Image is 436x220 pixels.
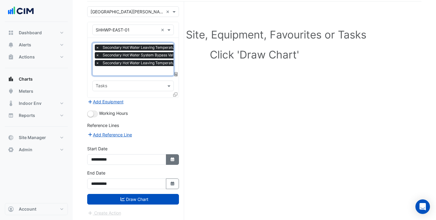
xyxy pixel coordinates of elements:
app-icon: Site Manager [8,135,14,141]
span: × [95,45,100,51]
fa-icon: Select Date [170,181,175,186]
span: Charts [19,76,33,82]
span: Site Manager [19,135,46,141]
span: Secondary Hot Water Leaving Temperature Setpoint - Plantroom, East [101,45,225,51]
button: Indoor Env [5,97,68,109]
h1: Select a Site, Equipment, Favourites or Tasks [101,28,408,41]
button: Account [5,203,68,215]
app-icon: Admin [8,147,14,153]
button: Add Reference Line [87,131,132,138]
app-icon: Alerts [8,42,14,48]
span: Choose Function [173,72,179,77]
app-icon: Charts [8,76,14,82]
button: Reports [5,109,68,122]
span: Clear [166,8,171,15]
button: Admin [5,144,68,156]
span: Dashboard [19,30,42,36]
div: Open Intercom Messenger [415,199,430,214]
span: Meters [19,88,33,94]
button: Meters [5,85,68,97]
label: End Date [87,170,105,176]
fa-icon: Select Date [170,157,175,162]
span: Account [19,206,36,212]
span: × [95,60,100,66]
span: Working Hours [99,111,128,116]
span: × [95,52,100,58]
img: Company Logo [7,5,35,17]
label: Start Date [87,145,107,152]
app-icon: Actions [8,54,14,60]
app-escalated-ticket-create-button: Please draw the charts first [87,210,121,215]
label: Reference Lines [87,122,119,128]
app-icon: Meters [8,88,14,94]
span: Secondary Hot Water System Bypass Valve - Plantroom, East [101,52,210,58]
span: Indoor Env [19,100,41,106]
span: Clear [161,27,166,33]
button: Alerts [5,39,68,51]
button: Dashboard [5,27,68,39]
app-icon: Dashboard [8,30,14,36]
span: Secondary Hot Water Leaving Temperature - Plantroom, East [101,60,210,66]
span: Actions [19,54,35,60]
button: Draw Chart [87,194,179,205]
div: Tasks [95,82,107,90]
app-icon: Reports [8,112,14,118]
span: Clone Favourites and Tasks from this Equipment to other Equipment [173,92,177,97]
span: Reports [19,112,35,118]
button: Actions [5,51,68,63]
button: Site Manager [5,132,68,144]
span: Alerts [19,42,31,48]
app-icon: Indoor Env [8,100,14,106]
button: Charts [5,73,68,85]
button: Add Equipment [87,98,124,105]
h1: Click 'Draw Chart' [101,48,408,61]
span: Admin [19,147,32,153]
